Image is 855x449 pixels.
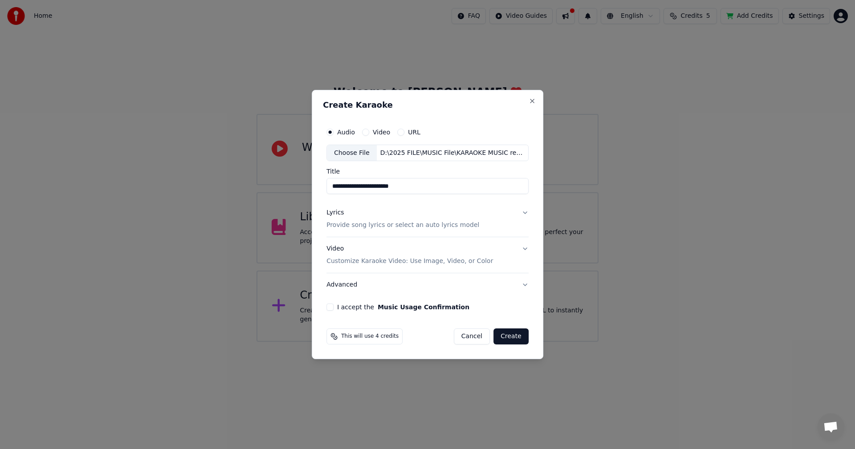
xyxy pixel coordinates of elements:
label: URL [408,129,420,135]
div: Choose File [327,145,377,161]
p: Provide song lyrics or select an auto lyrics model [326,221,479,230]
button: VideoCustomize Karaoke Video: Use Image, Video, or Color [326,238,529,273]
button: LyricsProvide song lyrics or select an auto lyrics model [326,202,529,237]
label: Title [326,169,529,175]
span: This will use 4 credits [341,333,399,340]
p: Customize Karaoke Video: Use Image, Video, or Color [326,257,493,266]
div: Lyrics [326,209,344,218]
button: I accept the [378,304,469,310]
button: Advanced [326,273,529,296]
h2: Create Karaoke [323,101,532,109]
label: I accept the [337,304,469,310]
button: Create [493,328,529,344]
div: Video [326,245,493,266]
button: Cancel [454,328,490,344]
div: D:\2025 FILE\MUSIC File\KARAOKE MUSIC ready\Air Supply\06-Here I Am - Air Supply.mp3 [377,149,528,158]
label: Audio [337,129,355,135]
label: Video [373,129,390,135]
